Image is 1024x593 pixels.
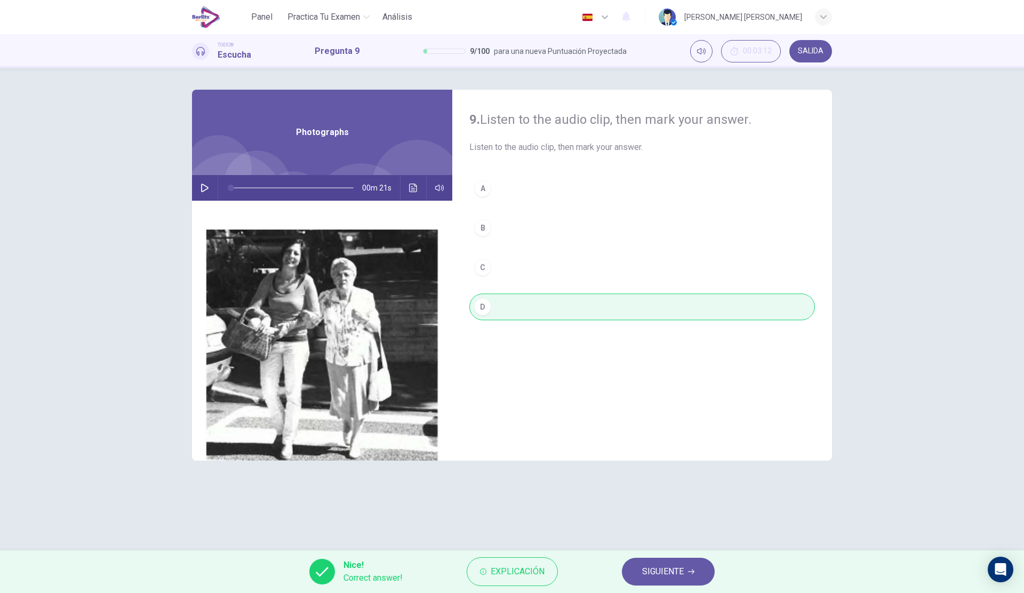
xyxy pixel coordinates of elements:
button: Haz clic para ver la transcripción del audio [405,175,422,201]
span: Nice! [343,559,403,572]
img: Photographs [192,201,452,461]
span: SIGUIENTE [642,564,684,579]
h1: Escucha [218,49,251,61]
img: es [581,13,594,21]
strong: 9. [469,112,480,127]
div: [PERSON_NAME] [PERSON_NAME] [684,11,802,23]
span: Practica tu examen [287,11,360,23]
img: EduSynch logo [192,6,220,28]
h4: Listen to the audio clip, then mark your answer. [469,111,815,128]
span: Listen to the audio clip, then mark your answer. [469,141,815,154]
button: Panel [245,7,279,27]
span: Panel [251,11,273,23]
span: Correct answer! [343,572,403,584]
span: Análisis [382,11,412,23]
span: 9 / 100 [470,45,490,58]
img: Profile picture [659,9,676,26]
div: Open Intercom Messenger [988,557,1013,582]
button: Practica tu examen [283,7,374,27]
span: 00m 21s [362,175,400,201]
div: Ocultar [721,40,781,62]
button: Explicación [467,557,558,586]
div: Silenciar [690,40,713,62]
button: SIGUIENTE [622,558,715,586]
h1: Pregunta 9 [315,45,359,58]
button: Análisis [378,7,417,27]
span: Explicación [491,564,545,579]
a: EduSynch logo [192,6,245,28]
button: SALIDA [789,40,832,62]
button: 00:03:12 [721,40,781,62]
span: para una nueva Puntuación Proyectada [494,45,627,58]
span: TOEIC® [218,41,234,49]
span: SALIDA [798,47,823,56]
span: 00:03:12 [743,47,772,56]
span: Photographs [296,126,349,139]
